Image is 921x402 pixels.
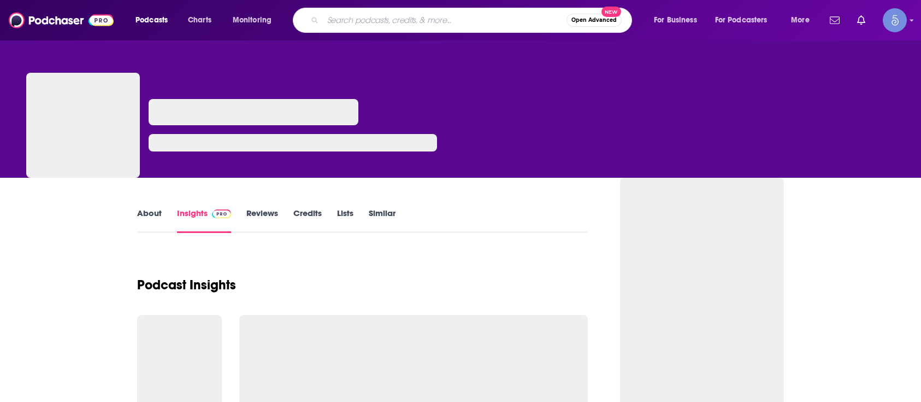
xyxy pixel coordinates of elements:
[646,11,711,29] button: open menu
[225,11,286,29] button: open menu
[825,11,844,30] a: Show notifications dropdown
[181,11,218,29] a: Charts
[246,208,278,233] a: Reviews
[853,11,870,30] a: Show notifications dropdown
[708,11,783,29] button: open menu
[601,7,621,17] span: New
[303,8,642,33] div: Search podcasts, credits, & more...
[783,11,823,29] button: open menu
[883,8,907,32] img: User Profile
[293,208,322,233] a: Credits
[566,14,622,27] button: Open AdvancedNew
[137,277,236,293] h1: Podcast Insights
[323,11,566,29] input: Search podcasts, credits, & more...
[571,18,617,23] span: Open Advanced
[177,208,231,233] a: InsightsPodchaser Pro
[188,13,211,28] span: Charts
[654,13,697,28] span: For Business
[135,13,168,28] span: Podcasts
[233,13,271,28] span: Monitoring
[9,10,114,31] img: Podchaser - Follow, Share and Rate Podcasts
[137,208,162,233] a: About
[212,209,231,218] img: Podchaser Pro
[337,208,353,233] a: Lists
[128,11,182,29] button: open menu
[369,208,395,233] a: Similar
[883,8,907,32] span: Logged in as Spiral5-G1
[715,13,767,28] span: For Podcasters
[883,8,907,32] button: Show profile menu
[791,13,810,28] span: More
